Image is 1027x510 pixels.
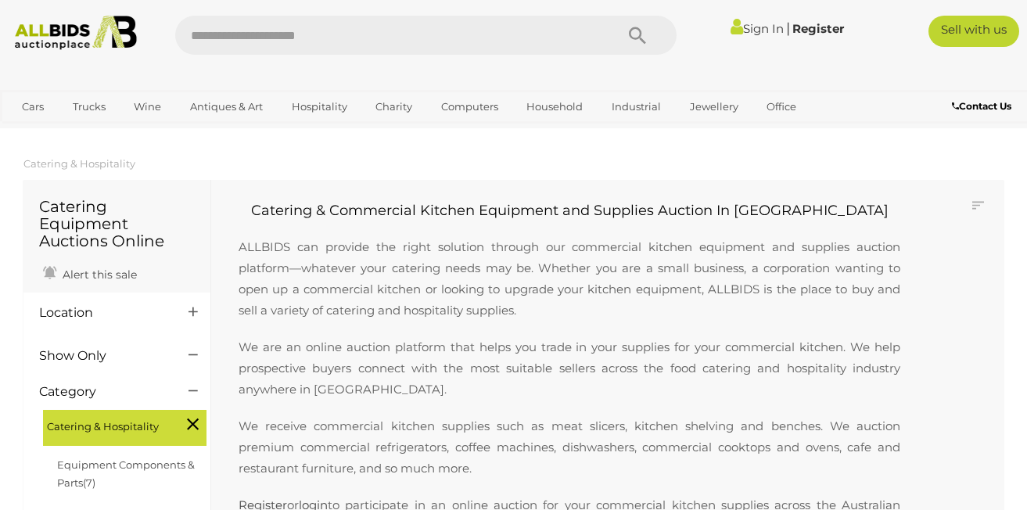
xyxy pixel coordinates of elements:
p: ALLBIDS can provide the right solution through our commercial kitchen equipment and supplies auct... [223,221,916,321]
a: Sell with us [928,16,1019,47]
a: Sports [12,120,64,145]
h2: Catering & Commercial Kitchen Equipment and Supplies Auction In [GEOGRAPHIC_DATA] [223,203,916,219]
a: Register [792,21,844,36]
a: Cars [12,94,54,120]
span: | [786,20,790,37]
a: Equipment Components & Parts(7) [57,458,195,489]
a: Alert this sale [39,261,141,285]
a: Wine [124,94,171,120]
p: We receive commercial kitchen supplies such as meat slicers, kitchen shelving and benches. We auc... [223,415,916,479]
a: Office [756,94,806,120]
b: Contact Us [952,100,1011,112]
button: Search [598,16,677,55]
a: Computers [431,94,508,120]
h4: Location [39,306,165,320]
img: Allbids.com.au [8,16,144,50]
a: [GEOGRAPHIC_DATA] [73,120,204,145]
p: We are an online auction platform that helps you trade in your supplies for your commercial kitch... [223,336,916,400]
a: Charity [365,94,422,120]
a: Sign In [731,21,784,36]
a: Catering & Hospitality [23,157,135,170]
a: Household [516,94,593,120]
h4: Show Only [39,349,165,363]
span: Alert this sale [59,268,137,282]
a: Industrial [601,94,671,120]
span: (7) [83,476,95,489]
a: Antiques & Art [180,94,273,120]
span: Catering & Hospitality [47,414,164,436]
a: Jewellery [680,94,749,120]
h4: Category [39,385,165,399]
a: Hospitality [282,94,357,120]
h1: Catering Equipment Auctions Online [39,198,195,250]
a: Trucks [63,94,116,120]
a: Contact Us [952,98,1015,115]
